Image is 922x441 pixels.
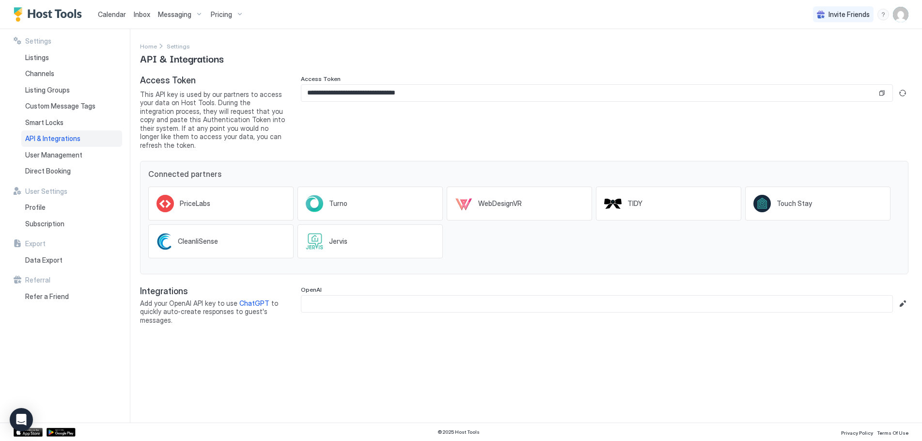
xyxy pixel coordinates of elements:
[21,288,122,305] a: Refer a Friend
[25,102,95,110] span: Custom Message Tags
[25,53,49,62] span: Listings
[478,199,522,208] span: WebDesignVR
[25,292,69,301] span: Refer a Friend
[25,118,63,127] span: Smart Locks
[140,41,157,51] div: Breadcrumb
[178,237,218,246] span: CleanliSense
[25,276,50,284] span: Referral
[301,75,341,82] span: Access Token
[25,151,82,159] span: User Management
[167,43,190,50] span: Settings
[841,427,873,437] a: Privacy Policy
[25,256,63,265] span: Data Export
[745,187,891,220] a: Touch Stay
[25,220,64,228] span: Subscription
[893,7,908,22] div: User profile
[21,82,122,98] a: Listing Groups
[21,65,122,82] a: Channels
[47,428,76,437] a: Google Play Store
[897,87,908,99] button: Generate new token
[140,51,224,65] span: API & Integrations
[140,41,157,51] a: Home
[438,429,480,435] span: © 2025 Host Tools
[877,9,889,20] div: menu
[167,41,190,51] a: Settings
[98,10,126,18] span: Calendar
[14,428,43,437] a: App Store
[10,408,33,431] div: Open Intercom Messenger
[140,299,285,325] span: Add your OpenAI API key to use to quickly auto-create responses to guest's messages.
[148,169,900,179] span: Connected partners
[877,430,908,436] span: Terms Of Use
[21,252,122,268] a: Data Export
[25,167,71,175] span: Direct Booking
[25,187,67,196] span: User Settings
[21,163,122,179] a: Direct Booking
[447,187,592,220] a: WebDesignVR
[877,88,887,98] button: Copy
[134,10,150,18] span: Inbox
[25,37,51,46] span: Settings
[329,199,347,208] span: Turno
[297,224,443,258] a: Jervis
[21,114,122,131] a: Smart Locks
[134,9,150,19] a: Inbox
[25,86,70,94] span: Listing Groups
[14,7,86,22] a: Host Tools Logo
[25,239,46,248] span: Export
[21,147,122,163] a: User Management
[98,9,126,19] a: Calendar
[180,199,210,208] span: PriceLabs
[777,199,812,208] span: Touch Stay
[148,224,294,258] a: CleanliSense
[21,98,122,114] a: Custom Message Tags
[140,90,285,150] span: This API key is used by our partners to access your data on Host Tools. During the integration pr...
[828,10,870,19] span: Invite Friends
[329,237,347,246] span: Jervis
[897,298,908,310] button: Edit
[167,41,190,51] div: Breadcrumb
[25,134,80,143] span: API & Integrations
[239,299,269,307] a: ChatGPT
[25,69,54,78] span: Channels
[841,430,873,436] span: Privacy Policy
[596,187,741,220] a: TIDY
[211,10,232,19] span: Pricing
[158,10,191,19] span: Messaging
[301,85,877,101] input: Input Field
[627,199,642,208] span: TIDY
[301,286,322,293] span: OpenAI
[25,203,46,212] span: Profile
[140,43,157,50] span: Home
[21,49,122,66] a: Listings
[140,286,285,297] span: Integrations
[21,216,122,232] a: Subscription
[21,130,122,147] a: API & Integrations
[297,187,443,220] a: Turno
[21,199,122,216] a: Profile
[877,427,908,437] a: Terms Of Use
[148,187,294,220] a: PriceLabs
[140,75,285,86] span: Access Token
[301,296,892,312] input: Input Field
